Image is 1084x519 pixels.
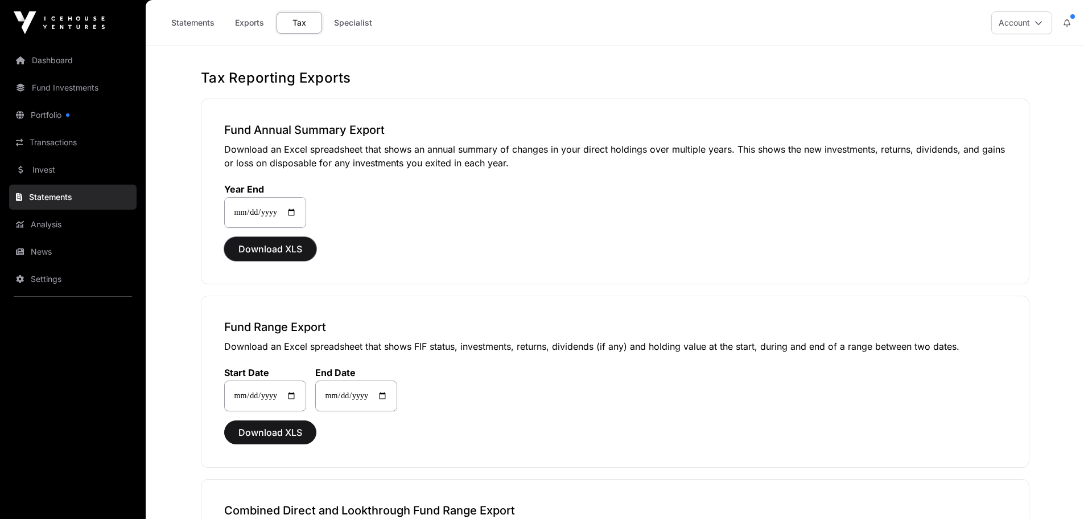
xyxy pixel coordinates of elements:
a: News [9,239,137,264]
a: Dashboard [9,48,137,73]
iframe: Chat Widget [1027,464,1084,519]
button: Account [991,11,1052,34]
span: Download XLS [238,426,302,439]
a: Fund Investments [9,75,137,100]
a: Transactions [9,130,137,155]
button: Download XLS [224,420,316,444]
h3: Combined Direct and Lookthrough Fund Range Export [224,502,1006,518]
a: Statements [164,12,222,34]
a: Analysis [9,212,137,237]
a: Settings [9,267,137,292]
label: Start Date [224,367,306,378]
a: Tax [277,12,322,34]
a: Invest [9,157,137,182]
label: Year End [224,183,306,195]
a: Specialist [327,12,380,34]
a: Portfolio [9,103,137,128]
h3: Fund Annual Summary Export [224,122,1006,138]
p: Download an Excel spreadsheet that shows FIF status, investments, returns, dividends (if any) and... [224,340,1006,353]
h1: Tax Reporting Exports [201,69,1029,87]
h3: Fund Range Export [224,319,1006,335]
a: Exports [226,12,272,34]
button: Download XLS [224,237,316,261]
p: Download an Excel spreadsheet that shows an annual summary of changes in your direct holdings ove... [224,142,1006,170]
img: Icehouse Ventures Logo [14,11,105,34]
label: End Date [315,367,397,378]
span: Download XLS [238,242,302,256]
a: Statements [9,185,137,210]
